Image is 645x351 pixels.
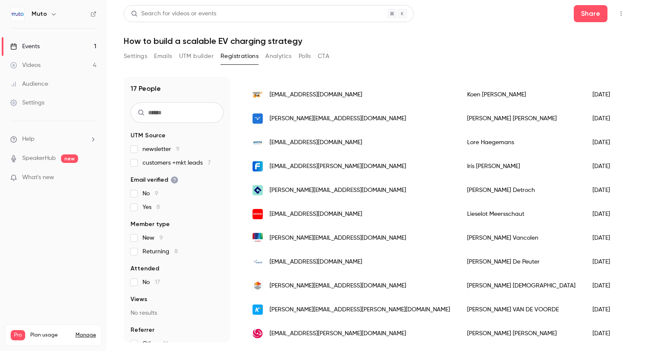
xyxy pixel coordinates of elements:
[253,113,263,124] img: randstadgroup.be
[584,274,628,298] div: [DATE]
[270,258,362,267] span: [EMAIL_ADDRESS][DOMAIN_NAME]
[10,80,48,88] div: Audience
[30,332,70,339] span: Plan usage
[131,326,154,334] span: Referrer
[253,161,263,171] img: ferranti.be
[11,330,25,340] span: Pro
[131,131,224,348] section: facet-groups
[253,209,263,219] img: barco.com
[22,135,35,144] span: Help
[176,146,180,152] span: 9
[459,298,584,322] div: [PERSON_NAME] VAN DE VOORDE
[270,162,406,171] span: [EMAIL_ADDRESS][PERSON_NAME][DOMAIN_NAME]
[584,107,628,131] div: [DATE]
[174,249,178,255] span: 8
[584,131,628,154] div: [DATE]
[574,5,607,22] button: Share
[459,250,584,274] div: [PERSON_NAME] De Peuter
[318,49,329,63] button: CTA
[253,328,263,339] img: llbg.com
[142,203,160,212] span: Yes
[131,131,166,140] span: UTM Source
[270,138,362,147] span: [EMAIL_ADDRESS][DOMAIN_NAME]
[10,99,44,107] div: Settings
[76,332,96,339] a: Manage
[584,154,628,178] div: [DATE]
[459,202,584,226] div: Lieselot Meersschaut
[584,298,628,322] div: [DATE]
[584,322,628,345] div: [DATE]
[155,279,160,285] span: 17
[221,49,259,63] button: Registrations
[10,61,41,70] div: Videos
[131,9,216,18] div: Search for videos or events
[142,278,160,287] span: No
[142,247,178,256] span: Returning
[270,186,406,195] span: [PERSON_NAME][EMAIL_ADDRESS][DOMAIN_NAME]
[270,234,406,243] span: [PERSON_NAME][EMAIL_ADDRESS][DOMAIN_NAME]
[459,131,584,154] div: Lore Haegemans
[142,234,163,242] span: New
[584,83,628,107] div: [DATE]
[584,250,628,274] div: [DATE]
[32,10,47,18] h6: Muto
[163,341,169,347] span: 16
[270,329,406,338] span: [EMAIL_ADDRESS][PERSON_NAME][DOMAIN_NAME]
[299,49,311,63] button: Polls
[253,305,263,315] img: krefel.be
[459,107,584,131] div: [PERSON_NAME] [PERSON_NAME]
[131,309,224,317] p: No results
[131,264,159,273] span: Attended
[131,220,170,229] span: Member type
[253,137,263,148] img: acerta.be
[86,174,96,182] iframe: Noticeable Trigger
[253,233,263,243] img: be.bosch.com
[270,114,406,123] span: [PERSON_NAME][EMAIL_ADDRESS][DOMAIN_NAME]
[179,49,214,63] button: UTM builder
[142,339,169,348] span: Other
[131,295,147,304] span: Views
[459,226,584,250] div: [PERSON_NAME] Vancolen
[459,322,584,345] div: [PERSON_NAME] [PERSON_NAME]
[265,49,292,63] button: Analytics
[270,281,406,290] span: [PERSON_NAME][EMAIL_ADDRESS][DOMAIN_NAME]
[270,90,362,99] span: [EMAIL_ADDRESS][DOMAIN_NAME]
[459,154,584,178] div: Iris [PERSON_NAME]
[124,36,628,46] h1: How to build a scalable EV charging strategy
[22,173,54,182] span: What's new
[584,202,628,226] div: [DATE]
[253,257,263,267] img: vanbreda.be
[253,185,263,195] img: baloise.be
[459,83,584,107] div: Koen [PERSON_NAME]
[584,178,628,202] div: [DATE]
[253,281,263,291] img: mediahuis.be
[155,191,158,197] span: 9
[124,49,147,63] button: Settings
[208,160,211,166] span: 7
[131,176,178,184] span: Email verified
[459,274,584,298] div: [PERSON_NAME] [DEMOGRAPHIC_DATA]
[10,135,96,144] li: help-dropdown-opener
[459,178,584,202] div: [PERSON_NAME] Detroch
[142,145,180,154] span: newsletter
[584,226,628,250] div: [DATE]
[22,154,56,163] a: SpeakerHub
[142,159,211,167] span: customers +mkt leads
[11,7,24,21] img: Muto
[160,235,163,241] span: 9
[10,42,40,51] div: Events
[270,210,362,219] span: [EMAIL_ADDRESS][DOMAIN_NAME]
[61,154,78,163] span: new
[270,305,450,314] span: [PERSON_NAME][EMAIL_ADDRESS][PERSON_NAME][DOMAIN_NAME]
[142,189,158,198] span: No
[157,204,160,210] span: 8
[131,84,161,94] h1: 17 People
[253,90,263,100] img: fleetport.eu
[154,49,172,63] button: Emails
